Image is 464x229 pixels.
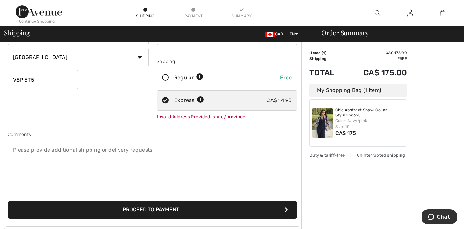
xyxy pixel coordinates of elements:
div: Shipping [135,13,155,19]
a: 1 [427,9,458,17]
div: Color: Navy/pink Size: 10 [335,118,404,130]
span: 1 [449,10,450,16]
div: Shipping [157,58,298,65]
iframe: Opens a widget where you can chat to one of our agents [422,209,457,226]
td: CA$ 175.00 [345,62,407,84]
div: Order Summary [314,29,460,36]
span: 1 [323,51,325,55]
a: Sign In [402,9,418,17]
span: Shipping [4,29,30,36]
div: CA$ 14.95 [266,97,292,104]
button: Proceed to Payment [8,201,297,219]
td: Free [345,56,407,62]
td: CA$ 175.00 [345,50,407,56]
span: CAD [265,32,286,36]
td: Items ( ) [309,50,345,56]
input: Zip/Postal Code [8,70,78,89]
img: My Bag [440,9,445,17]
div: Invalid Address Provided: state/province. [157,113,298,121]
div: My Shopping Bag (1 Item) [309,84,407,97]
a: Chic Abstract Shawl Collar Style 256350 [335,108,404,118]
div: Express [174,97,204,104]
span: EN [290,32,298,36]
img: Chic Abstract Shawl Collar Style 256350 [312,108,333,138]
div: Regular [174,74,203,82]
div: Comments [8,131,297,138]
span: Free [280,74,292,81]
div: < Continue Shopping [16,18,55,24]
div: Duty & tariff-free | Uninterrupted shipping [309,152,407,158]
div: Payment [184,13,203,19]
td: Total [309,62,345,84]
div: Summary [232,13,251,19]
img: Canadian Dollar [265,32,275,37]
img: 1ère Avenue [16,5,62,18]
img: My Info [407,9,413,17]
td: Shipping [309,56,345,62]
span: CA$ 175 [335,130,356,136]
img: search the website [375,9,380,17]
